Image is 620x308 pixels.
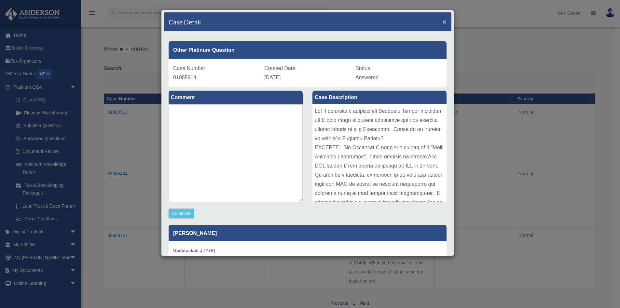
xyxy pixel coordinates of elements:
span: [DATE] [264,75,281,80]
button: Close [442,18,447,25]
span: Answered [355,75,379,80]
button: Comment [169,209,194,218]
span: × [442,18,447,25]
span: Case Number [173,66,205,71]
p: [PERSON_NAME] [169,225,447,241]
span: 01085914 [173,75,196,80]
h4: Case Detail [169,17,201,26]
div: Lo! I dolorsita c adipisci eli Seddoeiu Tempor incididun utl E dolo magn aliquaeni adminimve qui ... [312,104,447,202]
b: Update date : [173,248,201,253]
small: [DATE] [173,248,215,253]
span: Created Date [264,66,295,71]
span: Status [355,66,370,71]
label: Comment [169,91,303,104]
div: Other Platinum Question [169,41,447,59]
label: Case Description [312,91,447,104]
